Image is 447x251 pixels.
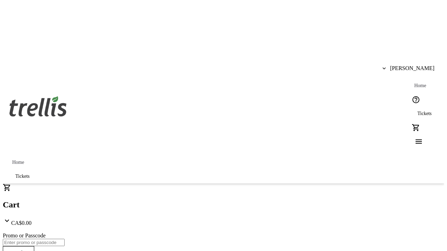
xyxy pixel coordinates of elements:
h2: Cart [3,200,444,210]
a: Tickets [409,107,440,121]
a: Home [409,79,431,93]
img: Orient E2E Organization rARU22QBw2's Logo [7,89,69,123]
span: [PERSON_NAME] [390,65,434,71]
a: Tickets [7,169,38,183]
button: Cart [409,121,423,135]
span: CA$0.00 [11,220,31,226]
button: Menu [409,135,423,149]
span: Home [12,160,24,165]
span: Tickets [417,111,432,116]
span: Tickets [15,174,30,179]
div: CartCA$0.00 [3,183,444,226]
button: [PERSON_NAME] [377,61,440,75]
span: Home [414,83,426,89]
a: Home [7,155,29,169]
label: Promo or Passcode [3,233,46,238]
input: Enter promo or passcode [3,239,65,246]
button: Help [409,93,423,107]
